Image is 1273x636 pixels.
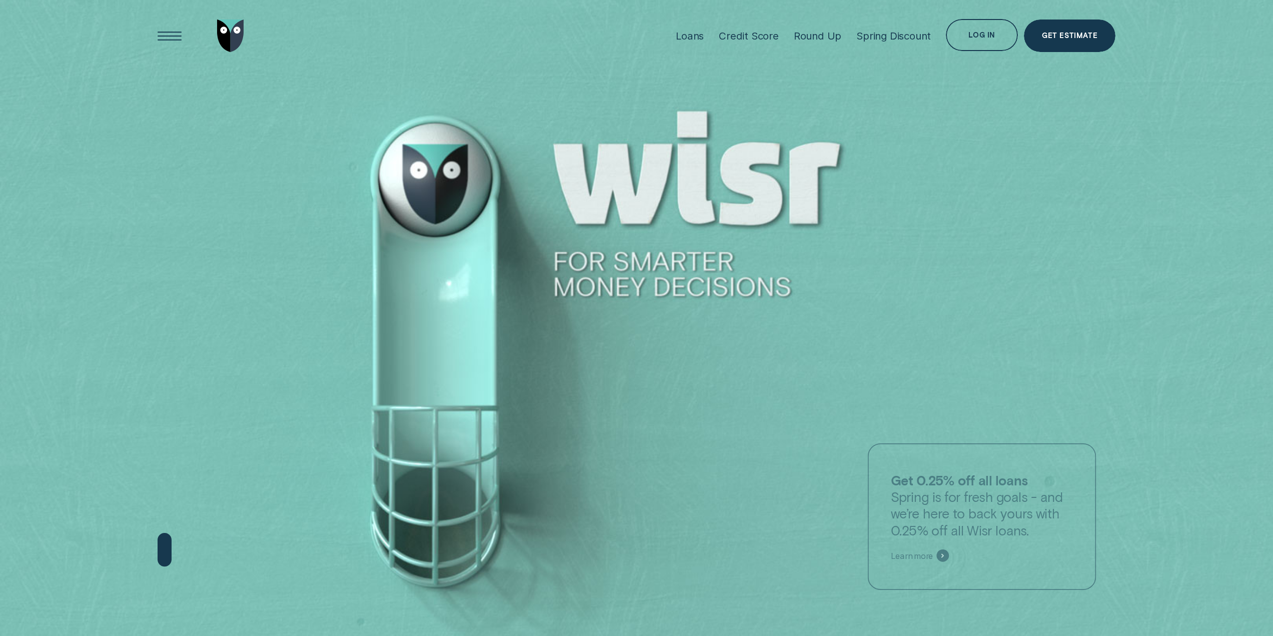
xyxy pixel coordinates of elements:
img: Wisr [217,20,244,52]
a: Get 0.25% off all loansSpring is for fresh goals - and we’re here to back yours with 0.25% off al... [868,443,1096,590]
div: Spring Discount [856,30,931,42]
button: Log in [946,19,1018,52]
a: Get Estimate [1024,20,1115,52]
strong: Get 0.25% off all loans [891,472,1027,488]
span: Learn more [891,551,933,561]
p: Spring is for fresh goals - and we’re here to back yours with 0.25% off all Wisr loans. [891,472,1073,538]
div: Loans [676,30,704,42]
div: Credit Score [719,30,779,42]
div: Round Up [794,30,841,42]
button: Open Menu [154,20,186,52]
